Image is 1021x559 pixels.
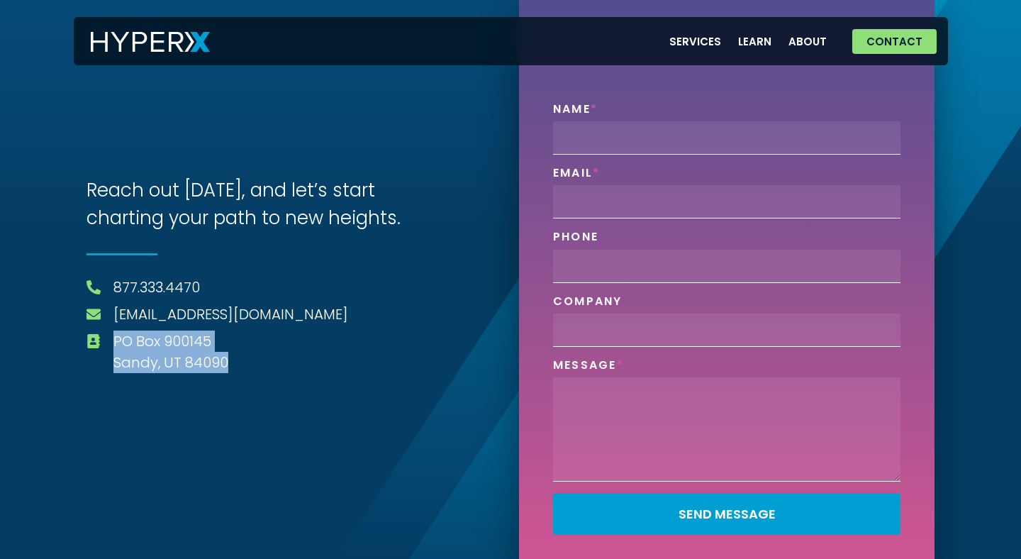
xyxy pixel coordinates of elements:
[661,27,730,56] a: Services
[679,508,776,521] span: Send Message
[110,331,228,373] span: PO Box 900145 Sandy, UT 84090
[553,493,900,535] button: Send Message
[553,166,600,185] label: Email
[113,304,348,325] a: [EMAIL_ADDRESS][DOMAIN_NAME]
[87,177,434,232] h3: Reach out [DATE], and let’s start charting your path to new heights.
[852,29,937,54] a: Contact
[91,32,210,52] img: HyperX Logo
[553,358,624,377] label: Message
[866,36,922,47] span: Contact
[780,27,835,56] a: About
[113,277,200,298] a: 877.333.4470
[553,230,598,249] label: Phone
[730,27,780,56] a: Learn
[553,294,623,314] label: Company
[553,102,598,121] label: Name
[553,250,900,283] input: Only numbers and phone characters (#, -, *, etc) are accepted.
[661,27,835,56] nav: Menu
